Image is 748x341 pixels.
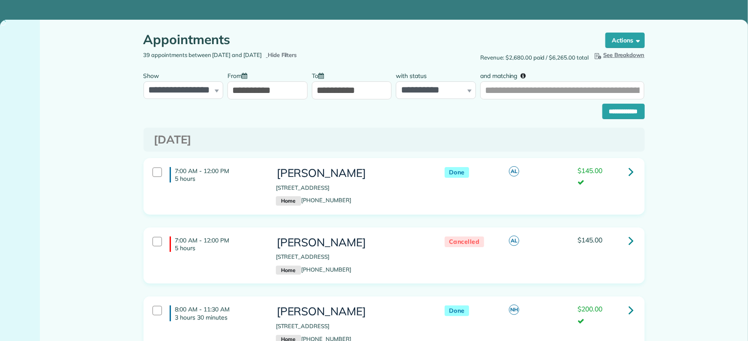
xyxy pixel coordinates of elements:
[137,51,394,60] div: 39 appointments between [DATE] and [DATE]
[577,166,602,175] span: $145.00
[144,33,589,47] h1: Appointments
[268,51,297,60] span: Hide Filters
[480,67,532,83] label: and matching
[175,175,263,182] p: 5 hours
[276,305,428,318] h3: [PERSON_NAME]
[276,266,301,275] small: Home
[481,54,589,62] span: Revenue: $2,680.00 paid / $6,265.00 total
[175,314,263,321] p: 3 hours 30 minutes
[227,67,251,83] label: From
[577,305,602,313] span: $200.00
[509,166,519,176] span: AL
[312,67,328,83] label: To
[605,33,645,48] button: Actions
[577,236,602,244] span: $145.00
[276,197,351,203] a: Home[PHONE_NUMBER]
[170,236,263,252] h4: 7:00 AM - 12:00 PM
[266,51,297,58] a: Hide Filters
[509,305,519,315] span: NH
[445,236,484,247] span: Cancelled
[593,51,645,60] button: See Breakdown
[175,244,263,252] p: 5 hours
[509,236,519,246] span: AL
[154,134,634,146] h3: [DATE]
[276,253,428,261] p: [STREET_ADDRESS]
[276,167,428,179] h3: [PERSON_NAME]
[170,305,263,321] h4: 8:00 AM - 11:30 AM
[445,167,469,178] span: Done
[276,266,351,273] a: Home[PHONE_NUMBER]
[276,322,428,331] p: [STREET_ADDRESS]
[276,196,301,206] small: Home
[170,167,263,182] h4: 7:00 AM - 12:00 PM
[445,305,469,316] span: Done
[276,236,428,249] h3: [PERSON_NAME]
[276,184,428,192] p: [STREET_ADDRESS]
